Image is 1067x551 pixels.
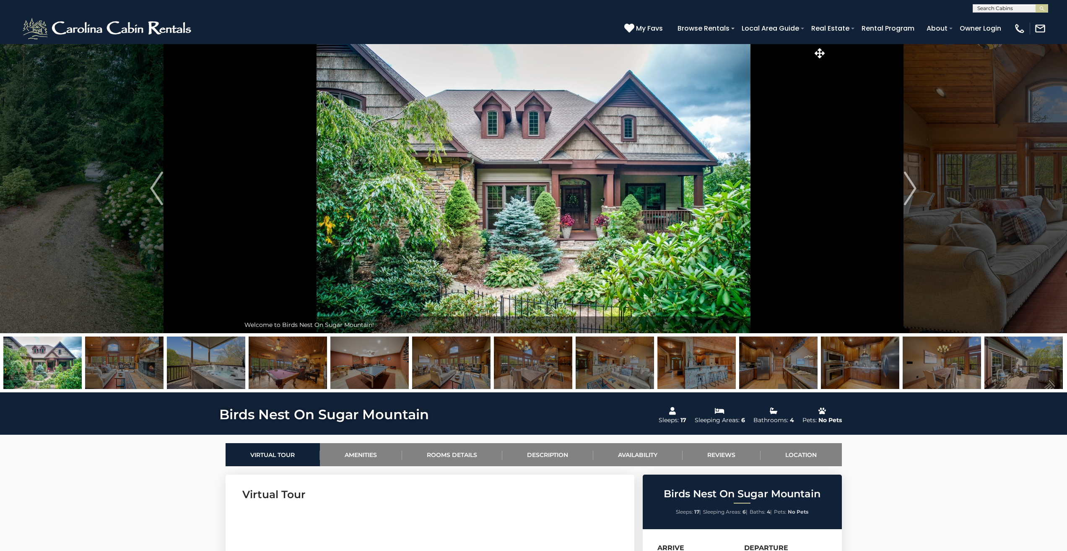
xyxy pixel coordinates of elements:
[1014,23,1025,34] img: phone-regular-white.png
[73,44,240,333] button: Previous
[774,509,787,515] span: Pets:
[739,337,818,389] img: 168603406
[320,443,402,466] a: Amenities
[955,21,1005,36] a: Owner Login
[750,509,766,515] span: Baths:
[788,509,808,515] strong: No Pets
[767,509,770,515] strong: 4
[330,337,409,389] img: 168603377
[412,337,491,389] img: 168603400
[821,337,899,389] img: 168603404
[703,509,741,515] span: Sleeping Areas:
[683,443,761,466] a: Reviews
[703,507,748,517] li: |
[922,21,952,36] a: About
[903,337,981,389] img: 168603402
[737,21,803,36] a: Local Area Guide
[742,509,746,515] strong: 6
[645,488,840,499] h2: Birds Nest On Sugar Mountain
[676,507,701,517] li: |
[807,21,854,36] a: Real Estate
[85,337,164,389] img: 168603401
[249,337,327,389] img: 168603370
[984,337,1063,389] img: 168603414
[576,337,654,389] img: 168603399
[761,443,842,466] a: Location
[494,337,572,389] img: 168603403
[226,443,320,466] a: Virtual Tour
[242,487,618,502] h3: Virtual Tour
[150,172,163,205] img: arrow
[657,337,736,389] img: 168440276
[694,509,699,515] strong: 17
[857,21,919,36] a: Rental Program
[21,16,195,41] img: White-1-2.png
[593,443,683,466] a: Availability
[904,172,916,205] img: arrow
[673,21,734,36] a: Browse Rentals
[402,443,502,466] a: Rooms Details
[624,23,665,34] a: My Favs
[636,23,663,34] span: My Favs
[3,337,82,389] img: 168440338
[167,337,245,389] img: 168603393
[240,316,827,333] div: Welcome to Birds Nest On Sugar Mountain!
[1034,23,1046,34] img: mail-regular-white.png
[676,509,693,515] span: Sleeps:
[502,443,593,466] a: Description
[827,44,994,333] button: Next
[750,507,772,517] li: |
